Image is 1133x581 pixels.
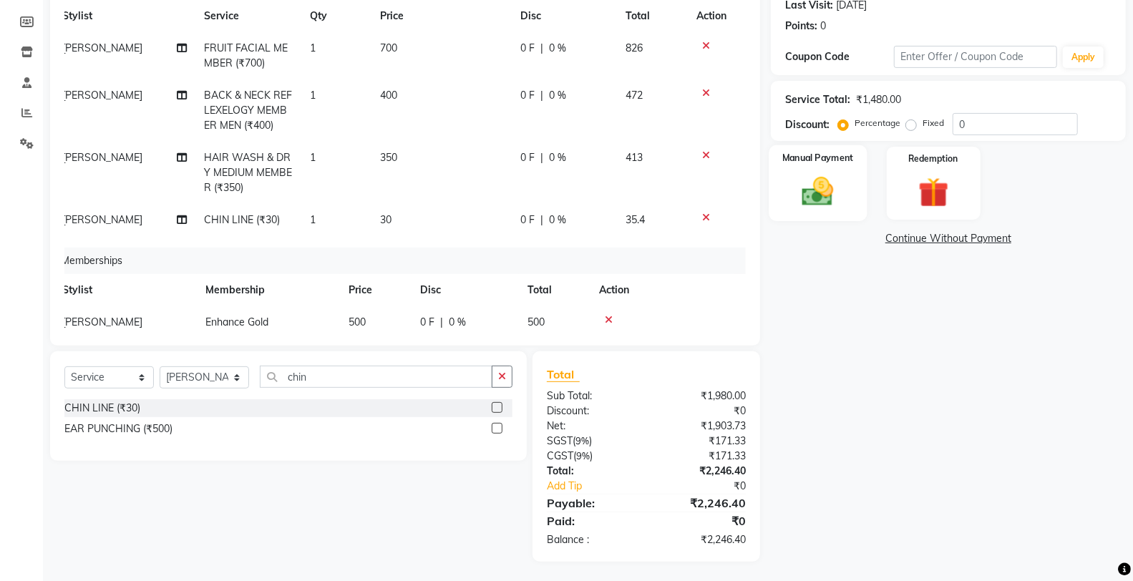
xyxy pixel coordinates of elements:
[380,41,397,54] span: 700
[412,274,519,306] th: Disc
[64,401,140,416] div: CHIN LINE (₹30)
[894,46,1057,68] input: Enter Offer / Coupon Code
[197,274,340,306] th: Membership
[536,419,646,434] div: Net:
[536,494,646,512] div: Payable:
[204,151,292,194] span: HAIR WASH & DRY MEDIUM MEMBER (₹350)
[540,150,543,165] span: |
[310,213,316,226] span: 1
[449,315,466,330] span: 0 %
[380,213,392,226] span: 30
[909,152,958,165] label: Redemption
[785,117,830,132] div: Discount:
[204,213,280,226] span: CHIN LINE (₹30)
[646,494,757,512] div: ₹2,246.40
[540,88,543,103] span: |
[527,316,545,328] span: 500
[549,88,566,103] span: 0 %
[923,117,944,130] label: Fixed
[536,512,646,529] div: Paid:
[62,41,142,54] span: [PERSON_NAME]
[626,213,645,226] span: 35.4
[855,117,900,130] label: Percentage
[626,151,643,164] span: 413
[54,274,197,306] th: Stylist
[380,89,397,102] span: 400
[310,41,316,54] span: 1
[646,434,757,449] div: ₹171.33
[785,19,817,34] div: Points:
[536,479,664,494] a: Add Tip
[440,315,443,330] span: |
[540,213,543,228] span: |
[782,151,854,165] label: Manual Payment
[62,151,142,164] span: [PERSON_NAME]
[536,389,646,404] div: Sub Total:
[520,150,535,165] span: 0 F
[646,419,757,434] div: ₹1,903.73
[340,274,412,306] th: Price
[626,89,643,102] span: 472
[62,89,142,102] span: [PERSON_NAME]
[204,89,292,132] span: BACK & NECK REFLEXELOGY MEMBER MEN (₹400)
[420,315,434,330] span: 0 F
[547,449,573,462] span: CGST
[260,366,492,388] input: Search or Scan
[310,151,316,164] span: 1
[774,231,1123,246] a: Continue Without Payment
[785,49,894,64] div: Coupon Code
[536,449,646,464] div: ( )
[62,316,142,328] span: [PERSON_NAME]
[820,19,826,34] div: 0
[856,92,901,107] div: ₹1,480.00
[1063,47,1104,68] button: Apply
[665,479,757,494] div: ₹0
[536,404,646,419] div: Discount:
[646,404,757,419] div: ₹0
[792,173,843,210] img: _cash.svg
[310,89,316,102] span: 1
[575,435,589,446] span: 9%
[519,274,590,306] th: Total
[626,41,643,54] span: 826
[547,367,580,382] span: Total
[380,151,397,164] span: 350
[549,150,566,165] span: 0 %
[520,41,535,56] span: 0 F
[62,213,142,226] span: [PERSON_NAME]
[576,450,590,462] span: 9%
[646,449,757,464] div: ₹171.33
[536,532,646,547] div: Balance :
[909,174,958,211] img: _gift.svg
[204,41,288,69] span: FRUIT FACIAL MEMBER (₹700)
[520,88,535,103] span: 0 F
[64,421,172,436] div: EAR PUNCHING (₹500)
[785,92,850,107] div: Service Total:
[549,213,566,228] span: 0 %
[646,512,757,529] div: ₹0
[55,248,746,274] div: Memberships
[520,213,535,228] span: 0 F
[646,532,757,547] div: ₹2,246.40
[349,316,366,328] span: 500
[646,389,757,404] div: ₹1,980.00
[646,464,757,479] div: ₹2,246.40
[205,316,268,328] span: Enhance Gold
[540,41,543,56] span: |
[536,464,646,479] div: Total:
[536,434,646,449] div: ( )
[547,434,573,447] span: SGST
[549,41,566,56] span: 0 %
[590,274,735,306] th: Action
